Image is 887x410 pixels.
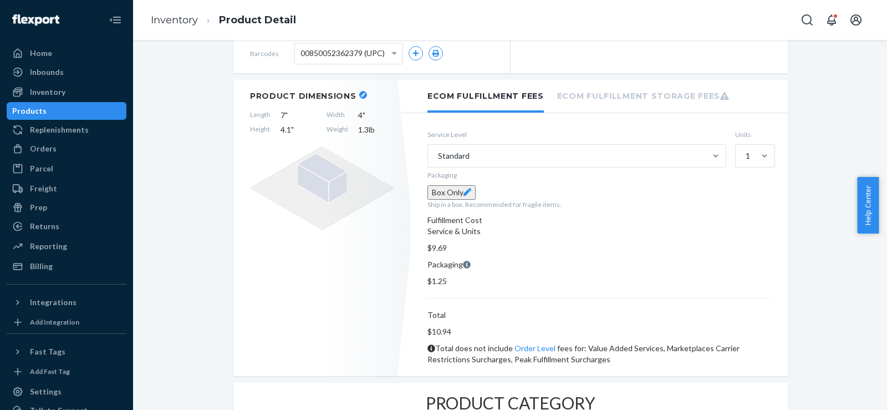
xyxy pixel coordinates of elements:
[12,14,59,26] img: Flexport logo
[291,125,294,134] span: "
[22,8,62,18] span: Support
[30,202,47,213] div: Prep
[30,183,57,194] div: Freight
[358,124,394,135] span: 1.3 lb
[327,110,348,121] span: Width
[427,215,771,226] div: Fulfillment Cost
[363,110,365,120] span: "
[7,316,126,329] a: Add Integration
[437,150,438,161] input: Standard
[427,200,771,209] p: Ship in a box. Recommended for fragile items.
[796,9,818,31] button: Open Search Box
[250,49,294,58] span: Barcodes
[427,310,771,321] p: Total
[7,383,126,401] a: Settings
[30,124,89,135] div: Replenishments
[427,185,476,200] button: Box Only
[427,130,726,139] label: Service Level
[151,14,198,26] a: Inventory
[820,9,843,31] button: Open notifications
[7,44,126,62] a: Home
[7,102,126,120] a: Products
[735,130,771,139] label: Units
[30,241,67,252] div: Reporting
[746,150,750,161] div: 1
[427,226,771,237] p: Service & Units
[250,124,271,135] span: Height
[30,67,64,78] div: Inbounds
[30,87,65,98] div: Inventory
[281,124,317,135] span: 4.1
[7,180,126,198] a: Freight
[219,14,296,26] a: Product Detail
[7,83,126,101] a: Inventory
[250,91,356,101] h2: Product Dimensions
[7,365,126,378] a: Add Fast Tag
[7,237,126,255] a: Reporting
[30,297,77,308] div: Integrations
[7,140,126,158] a: Orders
[104,9,126,31] button: Close Navigation
[30,317,79,327] div: Add Integration
[427,80,544,113] li: Ecom Fulfillment Fees
[30,48,52,59] div: Home
[514,343,555,353] a: Order Level
[358,110,394,121] span: 4
[7,217,126,235] a: Returns
[857,177,879,234] button: Help Center
[30,143,57,154] div: Orders
[557,80,729,110] li: Ecom Fulfillment Storage Fees
[427,259,771,270] p: Packaging
[427,326,771,337] p: $10.94
[30,261,53,272] div: Billing
[7,343,126,361] button: Fast Tags
[30,386,62,397] div: Settings
[438,150,470,161] div: Standard
[745,150,746,161] input: 1
[7,199,126,216] a: Prep
[12,105,47,117] div: Products
[30,367,70,376] div: Add Fast Tag
[7,160,126,178] a: Parcel
[327,124,348,135] span: Weight
[285,110,288,120] span: "
[7,121,126,139] a: Replenishments
[7,63,126,81] a: Inbounds
[30,221,59,232] div: Returns
[30,163,53,174] div: Parcel
[7,257,126,275] a: Billing
[300,44,385,63] span: 00850052362379 (UPC)
[7,293,126,311] button: Integrations
[427,276,771,287] p: $1.25
[845,9,867,31] button: Open account menu
[427,170,771,180] p: Packaging
[281,110,317,121] span: 7
[30,346,65,357] div: Fast Tags
[142,4,305,37] ol: breadcrumbs
[427,242,771,254] p: $9.69
[427,343,740,364] span: Total does not include fees for: Value Added Services, Marketplaces Carrier Restrictions Surcharg...
[250,110,271,121] span: Length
